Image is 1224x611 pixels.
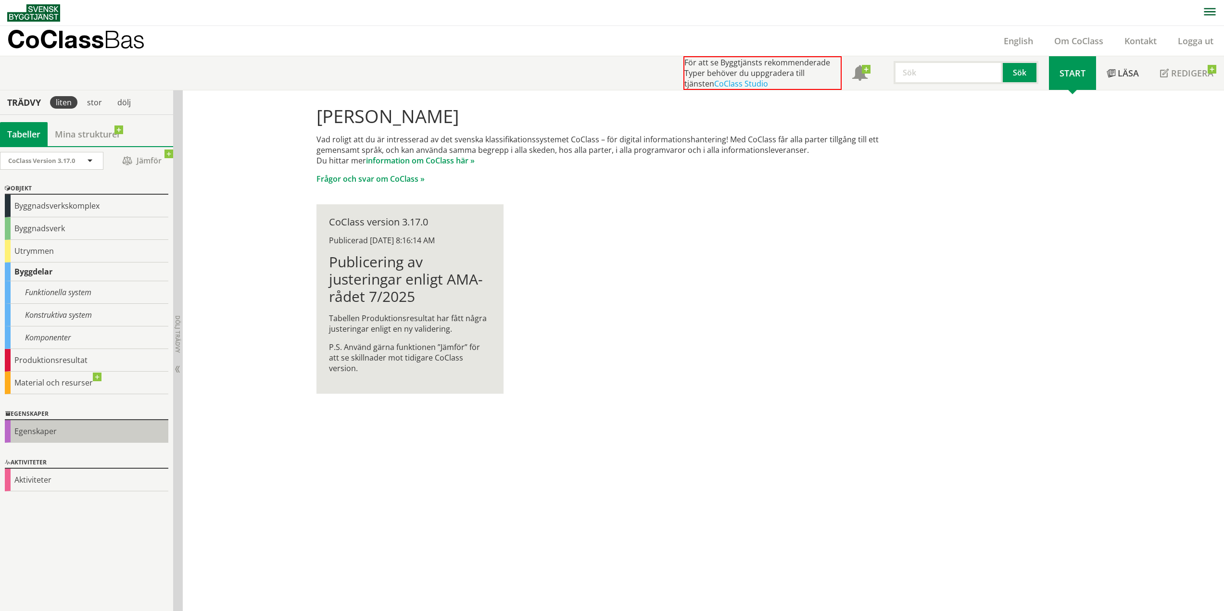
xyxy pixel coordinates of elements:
div: Aktiviteter [5,469,168,491]
div: Publicerad [DATE] 8:16:14 AM [329,235,491,246]
span: Bas [104,25,145,53]
span: Notifikationer [852,66,868,82]
div: Material och resurser [5,372,168,394]
span: Jämför [113,152,171,169]
div: Objekt [5,183,168,195]
a: Frågor och svar om CoClass » [316,174,425,184]
p: CoClass [7,34,145,45]
p: P.S. Använd gärna funktionen ”Jämför” för att se skillnader mot tidigare CoClass version. [329,342,491,374]
span: Start [1060,67,1085,79]
div: Aktiviteter [5,457,168,469]
span: Redigera [1171,67,1213,79]
a: Logga ut [1167,35,1224,47]
div: Byggnadsverk [5,217,168,240]
div: För att se Byggtjänsts rekommenderade Typer behöver du uppgradera till tjänsten [683,56,842,90]
button: Sök [1003,61,1038,84]
div: Funktionella system [5,281,168,304]
span: Läsa [1118,67,1139,79]
a: Om CoClass [1044,35,1114,47]
input: Sök [894,61,1003,84]
div: CoClass version 3.17.0 [329,217,491,227]
a: English [993,35,1044,47]
h1: [PERSON_NAME] [316,105,908,126]
a: Start [1049,56,1096,90]
div: Produktionsresultat [5,349,168,372]
div: Komponenter [5,326,168,349]
a: Kontakt [1114,35,1167,47]
div: Trädvy [2,97,46,108]
div: Konstruktiva system [5,304,168,326]
img: Svensk Byggtjänst [7,4,60,22]
div: liten [50,96,77,109]
div: Utrymmen [5,240,168,262]
a: Läsa [1096,56,1149,90]
p: Vad roligt att du är intresserad av det svenska klassifikationssystemet CoClass – för digital inf... [316,134,908,166]
h1: Publicering av justeringar enligt AMA-rådet 7/2025 [329,253,491,305]
div: Byggdelar [5,262,168,281]
span: CoClass Version 3.17.0 [8,156,75,165]
a: CoClass Studio [714,78,768,89]
div: Egenskaper [5,409,168,420]
a: Mina strukturer [48,122,128,146]
span: Dölj trädvy [174,315,182,353]
a: Redigera [1149,56,1224,90]
a: information om CoClass här » [366,155,475,166]
div: stor [81,96,108,109]
p: Tabellen Produktionsresultat har fått några justeringar enligt en ny validering. [329,313,491,334]
div: dölj [112,96,137,109]
div: Egenskaper [5,420,168,443]
a: CoClassBas [7,26,165,56]
div: Byggnadsverkskomplex [5,195,168,217]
